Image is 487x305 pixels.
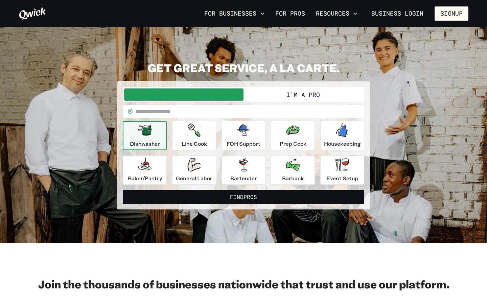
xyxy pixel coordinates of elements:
[230,174,257,182] p: Bartender
[222,156,265,185] button: Bartender
[130,140,160,148] p: Dishwasher
[366,6,429,21] a: Business Login
[227,140,260,148] p: FOH Support
[280,140,306,148] p: Prep Cook
[273,8,308,19] a: For Pros
[117,61,370,75] h2: GET GREAT SERVICE, A LA CARTE.
[123,190,364,204] button: FindPros
[123,121,167,150] button: Dishwasher
[19,277,468,291] h2: Join the thousands of businesses nationwide that trust and use our platform.
[124,88,243,101] button: I'm a Business
[282,174,304,182] p: Barback
[128,174,162,182] p: Baker/Pastry
[182,140,207,148] p: Line Cook
[313,8,360,19] button: Resources
[243,88,363,101] button: I'm a Pro
[271,156,315,185] button: Barback
[222,121,265,150] button: FOH Support
[326,174,358,182] p: Event Setup
[202,8,267,19] button: For Businesses
[123,156,167,185] button: Baker/Pastry
[172,121,216,150] button: Line Cook
[271,121,315,150] button: Prep Cook
[324,140,361,148] p: Housekeeping
[435,6,468,21] button: Signup
[320,156,364,185] button: Event Setup
[176,174,212,182] p: General Labor
[172,156,216,185] button: General Labor
[320,121,364,150] button: Housekeeping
